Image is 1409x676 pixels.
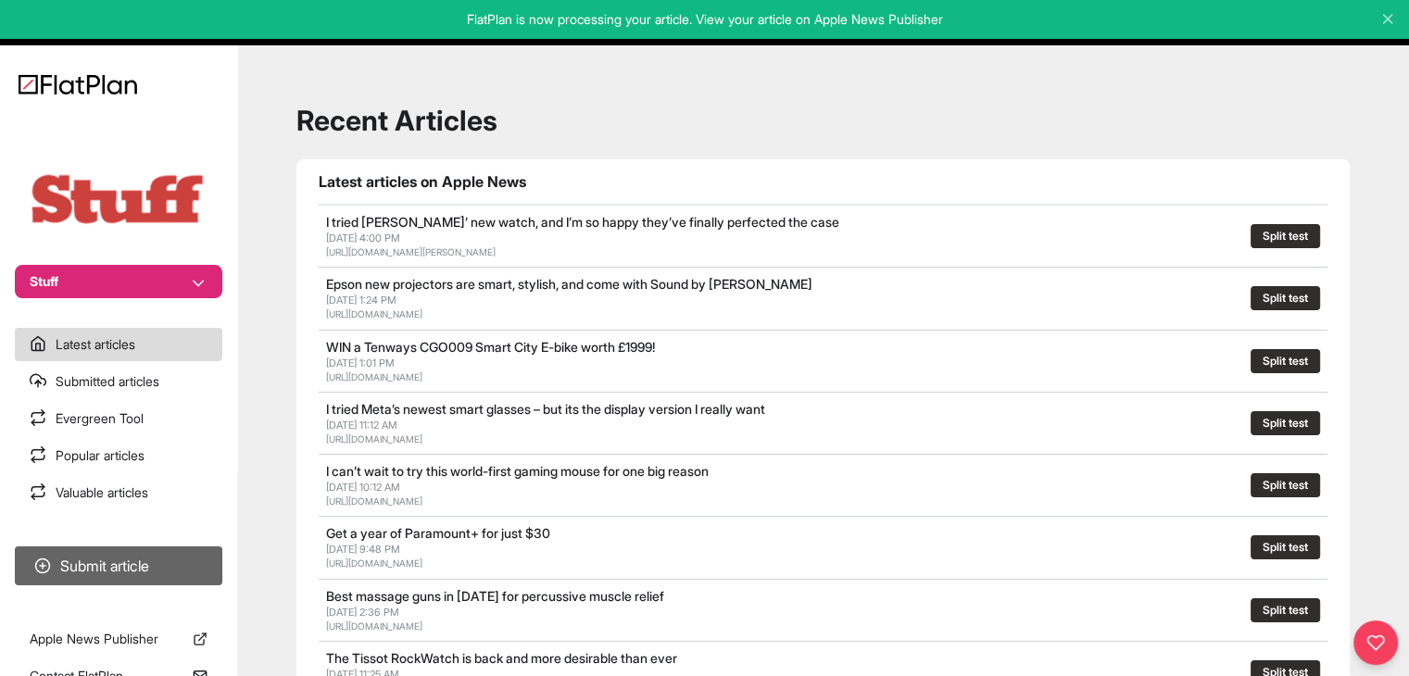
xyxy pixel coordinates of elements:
[1251,598,1320,622] button: Split test
[26,170,211,228] img: Publication Logo
[296,104,1350,137] h1: Recent Articles
[15,365,222,398] a: Submitted articles
[13,10,1396,29] p: FlatPlan is now processing your article. View your article on Apple News Publisher
[326,463,709,479] a: I can’t wait to try this world-first gaming mouse for one big reason
[326,543,400,556] span: [DATE] 9:48 PM
[326,495,422,507] a: [URL][DOMAIN_NAME]
[15,546,222,585] button: Submit article
[326,401,765,417] a: I tried Meta’s newest smart glasses – but its the display version I really want
[326,481,400,494] span: [DATE] 10:12 AM
[326,433,422,444] a: [URL][DOMAIN_NAME]
[326,357,395,369] span: [DATE] 1:01 PM
[1251,286,1320,310] button: Split test
[326,557,422,569] a: [URL][DOMAIN_NAME]
[15,476,222,509] a: Valuable articles
[326,419,397,432] span: [DATE] 11:12 AM
[326,232,400,244] span: [DATE] 4:00 PM
[326,588,664,604] a: Best massage guns in [DATE] for percussive muscle relief
[15,402,222,435] a: Evergreen Tool
[15,622,222,656] a: Apple News Publisher
[326,214,839,230] a: I tried [PERSON_NAME]’ new watch, and I’m so happy they’ve finally perfected the case
[326,525,550,541] a: Get a year of Paramount+ for just $30
[326,650,677,666] a: The Tissot RockWatch is back and more desirable than ever
[19,74,137,94] img: Logo
[1251,535,1320,559] button: Split test
[1251,473,1320,497] button: Split test
[326,294,396,307] span: [DATE] 1:24 PM
[15,328,222,361] a: Latest articles
[326,606,399,619] span: [DATE] 2:36 PM
[319,170,1327,193] h1: Latest articles on Apple News
[1251,224,1320,248] button: Split test
[15,265,222,298] button: Stuff
[326,246,496,257] a: [URL][DOMAIN_NAME][PERSON_NAME]
[326,276,812,292] a: Epson new projectors are smart, stylish, and come with Sound by [PERSON_NAME]
[1251,411,1320,435] button: Split test
[326,620,422,632] a: [URL][DOMAIN_NAME]
[15,439,222,472] a: Popular articles
[326,371,422,382] a: [URL][DOMAIN_NAME]
[326,339,655,355] a: WIN a Tenways CGO009 Smart City E-bike worth £1999!
[1251,349,1320,373] button: Split test
[326,308,422,319] a: [URL][DOMAIN_NAME]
